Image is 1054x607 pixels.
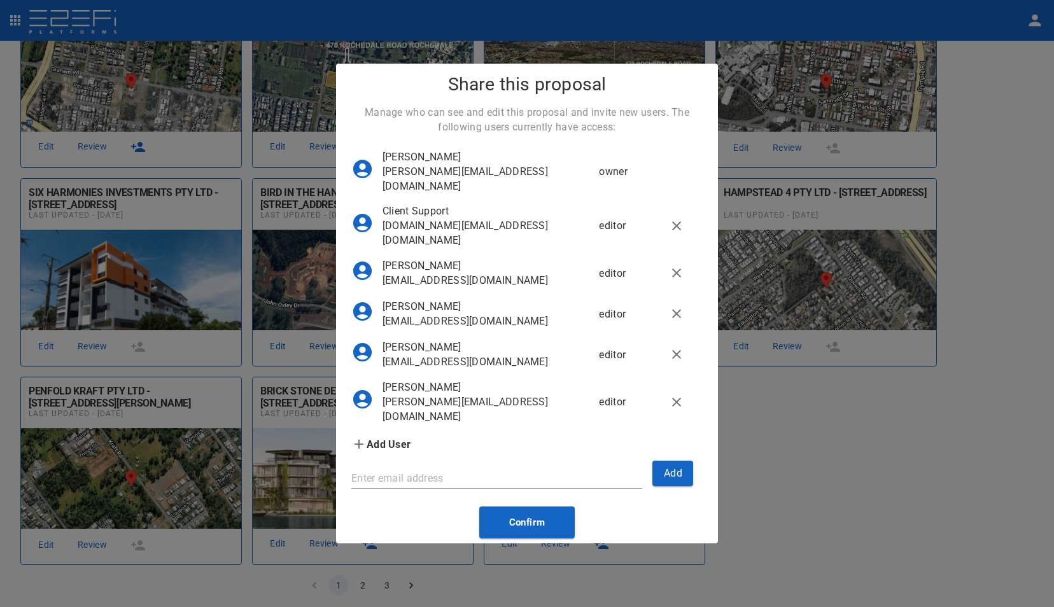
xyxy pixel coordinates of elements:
[479,506,575,538] button: Confirm
[351,105,703,134] p: Manage who can see and edit this proposal and invite new users. The following users currently hav...
[383,273,579,288] p: [EMAIL_ADDRESS][DOMAIN_NAME]
[599,266,640,281] p: editor
[383,380,579,394] p: [PERSON_NAME]
[383,258,579,273] p: [PERSON_NAME]
[383,299,579,314] p: [PERSON_NAME]
[383,150,579,164] p: [PERSON_NAME]
[383,164,579,193] p: [PERSON_NAME][EMAIL_ADDRESS][DOMAIN_NAME]
[383,354,579,369] p: [EMAIL_ADDRESS][DOMAIN_NAME]
[383,340,579,354] p: [PERSON_NAME]
[383,314,579,328] p: [EMAIL_ADDRESS][DOMAIN_NAME]
[599,164,640,179] p: owner
[383,218,579,248] p: [DOMAIN_NAME][EMAIL_ADDRESS][DOMAIN_NAME]
[599,347,640,362] p: editor
[652,461,693,485] button: Add
[448,74,607,95] h4: Share this proposal
[599,307,640,321] p: editor
[367,437,411,452] p: Add User
[383,394,579,424] p: [PERSON_NAME][EMAIL_ADDRESS][DOMAIN_NAME]
[599,218,640,233] p: editor
[383,204,579,218] p: Client Support
[599,394,640,409] p: editor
